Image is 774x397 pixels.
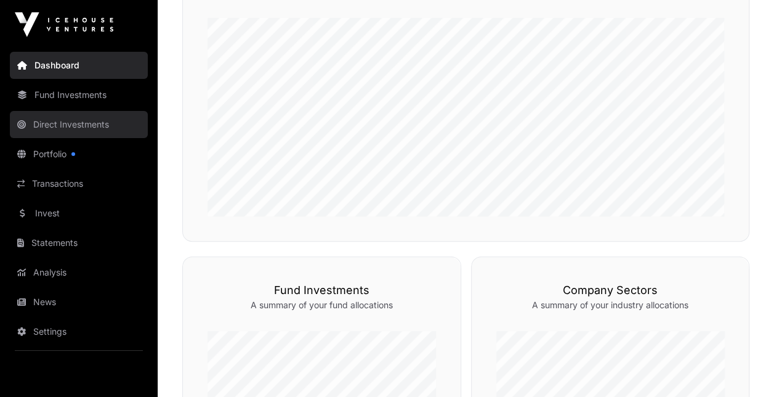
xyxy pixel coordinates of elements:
iframe: Chat Widget [712,338,774,397]
a: Statements [10,229,148,256]
img: Icehouse Ventures Logo [15,12,113,37]
a: Analysis [10,259,148,286]
h3: Company Sectors [496,282,725,299]
a: Transactions [10,170,148,197]
a: Dashboard [10,52,148,79]
a: News [10,289,148,316]
a: Settings [10,318,148,345]
a: Fund Investments [10,81,148,108]
a: Direct Investments [10,111,148,138]
a: Invest [10,200,148,227]
p: A summary of your industry allocations [496,299,725,311]
p: A summary of your fund allocations [208,299,436,311]
a: Portfolio [10,141,148,168]
h3: Fund Investments [208,282,436,299]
